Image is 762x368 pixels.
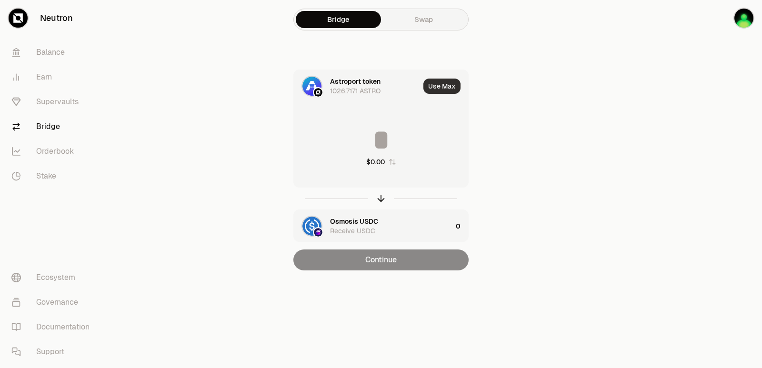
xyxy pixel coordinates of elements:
div: Osmosis USDC [330,217,378,226]
img: Neutron Logo [314,88,322,97]
button: $0.00 [366,157,396,167]
div: ASTRO LogoNeutron LogoAstroport token1026.7171 ASTRO [294,70,420,102]
a: Supervaults [4,90,103,114]
a: Stake [4,164,103,189]
img: USDC Logo [302,217,321,236]
a: Ecosystem [4,265,103,290]
a: Support [4,339,103,364]
a: Bridge [4,114,103,139]
div: $0.00 [366,157,385,167]
a: Swap [381,11,466,28]
button: Use Max [423,79,461,94]
a: Earn [4,65,103,90]
button: USDC LogoOsmosis LogoOsmosis USDCReceive USDC0 [294,210,468,242]
div: USDC LogoOsmosis LogoOsmosis USDCReceive USDC [294,210,452,242]
a: Bridge [296,11,381,28]
a: Documentation [4,315,103,339]
div: 1026.7171 ASTRO [330,86,381,96]
a: Orderbook [4,139,103,164]
div: Receive USDC [330,226,375,236]
img: sandy mercy [734,9,753,28]
div: 0 [456,210,468,242]
img: ASTRO Logo [302,77,321,96]
a: Governance [4,290,103,315]
img: Osmosis Logo [314,228,322,237]
a: Balance [4,40,103,65]
div: Astroport token [330,77,381,86]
